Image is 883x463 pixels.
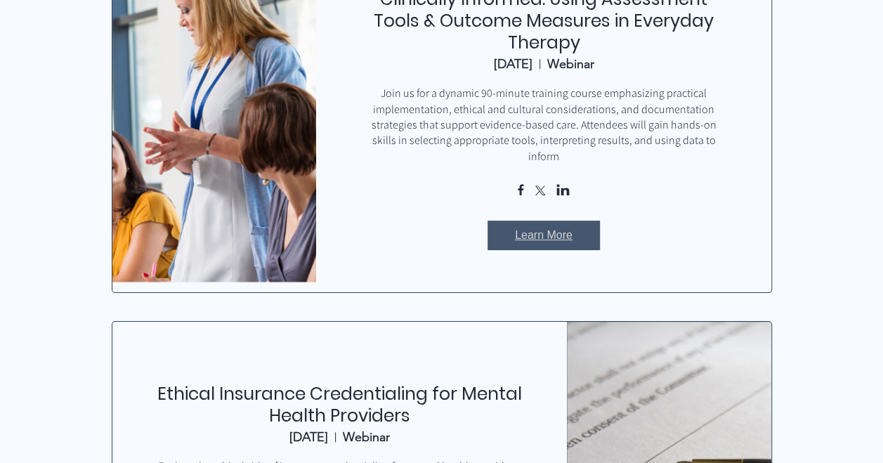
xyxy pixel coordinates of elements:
a: Share event on LinkedIn [556,184,570,198]
div: Webinar [547,56,594,72]
a: Learn More [488,221,600,250]
span: Learn More [515,228,573,243]
div: [DATE] [494,56,532,72]
a: Share event on Facebook [518,184,524,198]
div: Join us for a dynamic 90-minute training course emphasizing practical implementation, ethical and... [358,86,729,164]
div: Webinar [343,429,390,445]
div: [DATE] [289,429,328,445]
a: Ethical Insurance Credentialing for Mental Health Providers [157,382,522,428]
a: Share event on X [534,185,547,198]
